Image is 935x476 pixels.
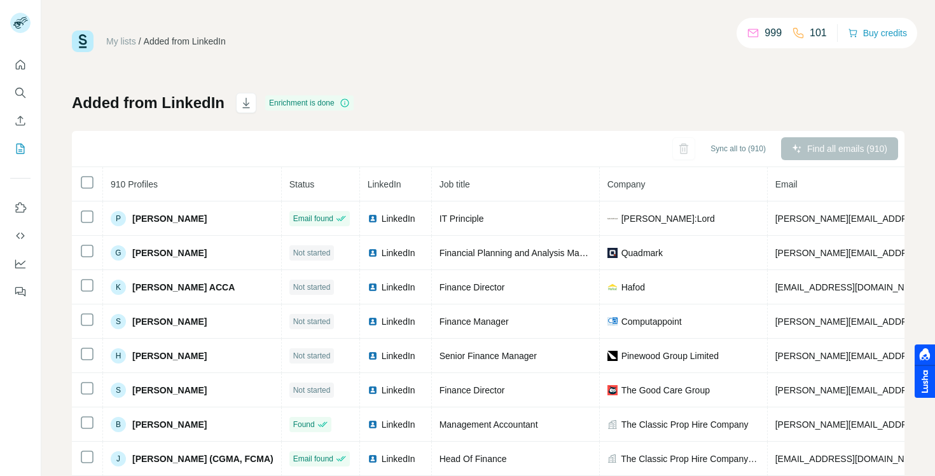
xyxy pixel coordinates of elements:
[10,109,31,132] button: Enrich CSV
[132,281,235,294] span: [PERSON_NAME] ACCA
[293,453,333,465] span: Email found
[10,81,31,104] button: Search
[621,452,759,465] span: The Classic Prop Hire Company Ltd
[621,281,645,294] span: Hafod
[382,212,415,225] span: LinkedIn
[702,139,775,158] button: Sync all to (910)
[132,418,207,431] span: [PERSON_NAME]
[111,245,126,261] div: G
[440,248,602,258] span: Financial Planning and Analysis Manager
[440,454,507,464] span: Head Of Finance
[382,247,415,259] span: LinkedIn
[775,282,926,292] span: [EMAIL_ADDRESS][DOMAIN_NAME]
[10,196,31,219] button: Use Surfe on LinkedIn
[106,36,136,46] a: My lists
[382,384,415,397] span: LinkedIn
[775,454,926,464] span: [EMAIL_ADDRESS][DOMAIN_NAME]
[621,315,682,328] span: Computappoint
[111,280,126,295] div: K
[111,417,126,432] div: B
[10,252,31,275] button: Dashboard
[293,384,331,396] span: Not started
[368,282,378,292] img: LinkedIn logo
[382,452,415,465] span: LinkedIn
[293,316,331,327] span: Not started
[293,247,331,259] span: Not started
[293,350,331,362] span: Not started
[382,350,415,362] span: LinkedIn
[368,214,378,224] img: LinkedIn logo
[144,35,226,48] div: Added from LinkedIn
[368,385,378,395] img: LinkedIn logo
[293,213,333,224] span: Email found
[72,93,225,113] h1: Added from LinkedIn
[132,247,207,259] span: [PERSON_NAME]
[10,224,31,247] button: Use Surfe API
[621,384,710,397] span: The Good Care Group
[293,419,315,430] span: Found
[132,315,207,328] span: [PERSON_NAME]
[368,316,378,327] img: LinkedIn logo
[710,143,766,154] span: Sync all to (910)
[368,419,378,430] img: LinkedIn logo
[440,419,538,430] span: Management Accountant
[382,418,415,431] span: LinkedIn
[440,316,509,327] span: Finance Manager
[139,35,141,48] li: /
[111,179,158,189] span: 910 Profiles
[382,315,415,328] span: LinkedIn
[111,451,126,466] div: J
[440,282,505,292] span: Finance Director
[10,53,31,76] button: Quick start
[621,212,715,225] span: [PERSON_NAME]:Lord
[289,179,315,189] span: Status
[111,211,126,226] div: P
[440,351,537,361] span: Senior Finance Manager
[621,247,663,259] span: Quadmark
[368,179,401,189] span: LinkedIn
[848,24,907,42] button: Buy credits
[440,214,484,224] span: IT Principle
[132,384,207,397] span: [PERSON_NAME]
[132,452,274,465] span: [PERSON_NAME] (CGMA, FCMA)
[607,282,618,292] img: company-logo
[607,179,646,189] span: Company
[621,418,749,431] span: The Classic Prop Hire Company
[111,383,126,398] div: S
[368,248,378,258] img: LinkedIn logo
[10,137,31,160] button: My lists
[72,31,93,52] img: Surfe Logo
[132,350,207,362] span: [PERSON_NAME]
[10,280,31,303] button: Feedback
[382,281,415,294] span: LinkedIn
[765,25,782,41] p: 999
[607,214,618,224] img: company-logo
[132,212,207,225] span: [PERSON_NAME]
[111,348,126,364] div: H
[368,351,378,361] img: LinkedIn logo
[440,385,505,395] span: Finance Director
[293,282,331,293] span: Not started
[607,385,618,395] img: company-logo
[775,179,798,189] span: Email
[607,351,618,361] img: company-logo
[265,95,354,111] div: Enrichment is done
[607,248,618,258] img: company-logo
[368,454,378,464] img: LinkedIn logo
[810,25,827,41] p: 101
[111,314,126,329] div: S
[440,179,470,189] span: Job title
[621,350,719,362] span: Pinewood Group Limited
[607,316,618,327] img: company-logo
